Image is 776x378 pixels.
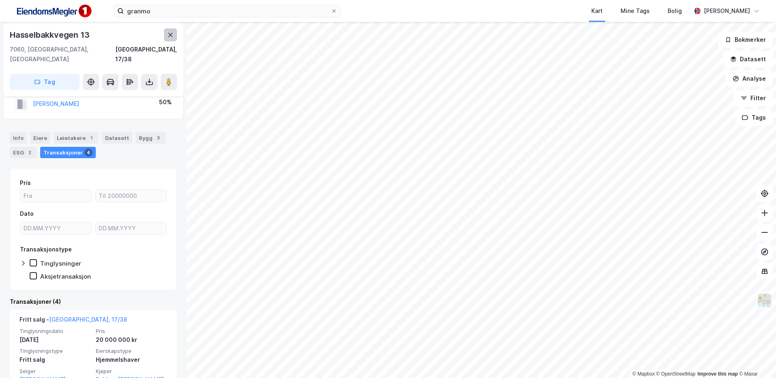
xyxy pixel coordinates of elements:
div: Leietakere [54,132,99,144]
span: Pris [96,328,167,335]
div: Info [10,132,27,144]
div: ESG [10,147,37,158]
div: [PERSON_NAME] [704,6,750,16]
span: Tinglysningsdato [19,328,91,335]
button: Analyse [726,71,773,87]
span: Selger [19,368,91,375]
div: 3 [154,134,162,142]
div: Aksjetransaksjon [40,273,91,280]
div: 1 [87,134,95,142]
div: Bygg [136,132,166,144]
div: Kart [591,6,603,16]
button: Filter [734,90,773,106]
input: Fra [20,190,91,202]
div: 50% [159,97,172,107]
a: OpenStreetMap [656,371,696,377]
div: 4 [84,148,93,157]
button: Tag [10,74,80,90]
input: DD.MM.YYYY [20,222,91,234]
div: 2 [26,148,34,157]
div: Mine Tags [621,6,650,16]
div: Fritt salg - [19,315,127,328]
img: F4PB6Px+NJ5v8B7XTbfpPpyloAAAAASUVORK5CYII= [13,2,94,20]
span: Eierskapstype [96,348,167,354]
a: Mapbox [632,371,655,377]
img: Z [757,293,772,308]
div: Bolig [668,6,682,16]
div: Tinglysninger [40,260,81,267]
div: 7060, [GEOGRAPHIC_DATA], [GEOGRAPHIC_DATA] [10,45,115,64]
button: Tags [735,110,773,126]
div: Transaksjonstype [20,245,72,254]
div: Transaksjoner [40,147,96,158]
div: Hasselbakkvegen 13 [10,28,91,41]
div: Pris [20,178,31,188]
div: Dato [20,209,34,219]
span: Kjøper [96,368,167,375]
div: Eiere [30,132,50,144]
button: Datasett [723,51,773,67]
a: Improve this map [698,371,738,377]
div: Kontrollprogram for chat [735,339,776,378]
input: Søk på adresse, matrikkel, gårdeiere, leietakere eller personer [124,5,331,17]
div: [DATE] [19,335,91,345]
div: Transaksjoner (4) [10,297,177,307]
span: Tinglysningstype [19,348,91,354]
a: [GEOGRAPHIC_DATA], 17/38 [49,316,127,323]
div: Hjemmelshaver [96,355,167,365]
button: Bokmerker [718,32,773,48]
div: 20 000 000 kr [96,335,167,345]
input: Til 20000000 [95,190,166,202]
div: Fritt salg [19,355,91,365]
div: Datasett [102,132,132,144]
input: DD.MM.YYYY [95,222,166,234]
iframe: Chat Widget [735,339,776,378]
div: [GEOGRAPHIC_DATA], 17/38 [115,45,177,64]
